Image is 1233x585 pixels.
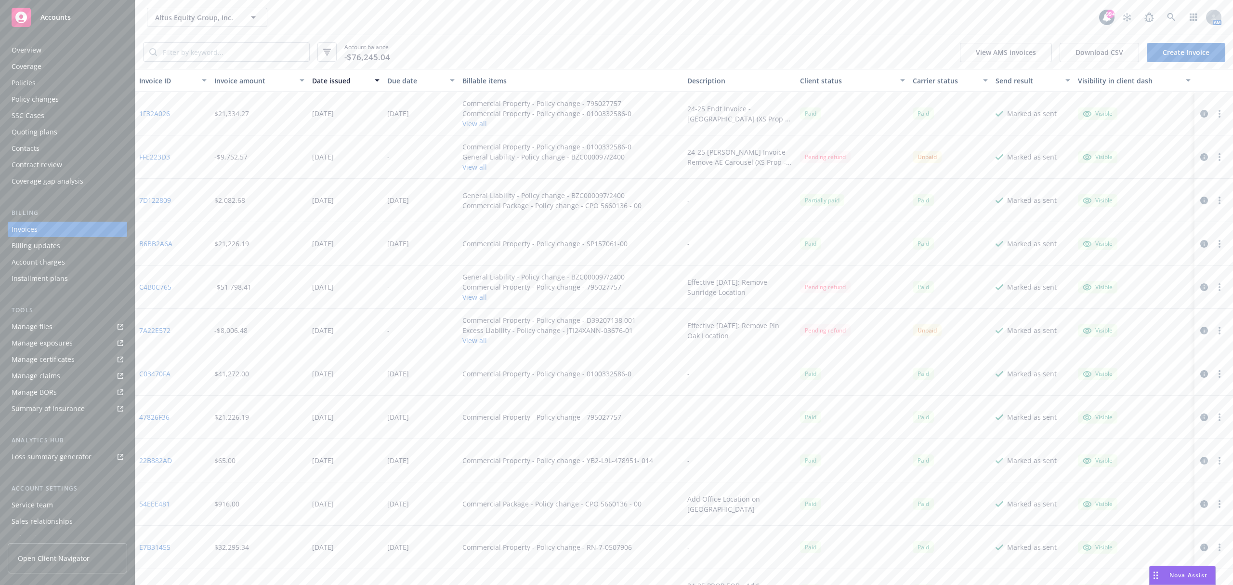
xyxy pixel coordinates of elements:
[387,412,409,422] div: [DATE]
[8,222,127,237] a: Invoices
[913,498,934,510] span: Paid
[8,271,127,286] a: Installment plans
[344,51,390,64] span: -$76,245.04
[12,319,52,334] div: Manage files
[462,142,631,152] div: Commercial Property - Policy change - 0100332586-0
[462,499,642,509] div: Commercial Package - Policy change - CPO 5660136 - 00
[8,514,127,529] a: Sales relationships
[387,108,409,119] div: [DATE]
[462,162,631,172] button: View all
[387,152,390,162] div: -
[1007,455,1057,465] div: Marked as sent
[8,385,127,400] a: Manage BORs
[1149,566,1216,585] button: Nova Assist
[12,157,62,173] div: Contract review
[387,282,390,292] div: -
[913,541,934,553] div: Paid
[800,76,894,86] div: Client status
[913,454,934,466] div: Paid
[8,306,127,315] div: Tools
[312,152,334,162] div: [DATE]
[462,272,625,282] div: General Liability - Policy change - BZC000097/2400
[8,436,127,445] div: Analytics hub
[135,69,210,92] button: Invoice ID
[800,194,844,206] div: Partially paid
[312,455,334,465] div: [DATE]
[8,75,127,91] a: Policies
[687,147,792,167] div: 24-25 [PERSON_NAME] Invoice - Remove AE Carousel (XS Prop - Kinsale, [GEOGRAPHIC_DATA] & [GEOGRAP...
[796,69,909,92] button: Client status
[214,542,249,552] div: $32,295.34
[913,281,934,293] span: Paid
[139,412,170,422] a: 47826F36
[800,324,851,336] div: Pending refund
[8,157,127,173] a: Contract review
[8,238,127,253] a: Billing updates
[139,499,170,509] a: 54EEE481
[12,124,57,140] div: Quoting plans
[387,542,409,552] div: [DATE]
[1083,109,1113,118] div: Visible
[8,108,127,123] a: SSC Cases
[800,107,821,120] div: Paid
[462,315,636,325] div: Commercial Property - Policy change - D39207138 001
[1007,239,1057,249] div: Marked as sent
[312,325,334,335] div: [DATE]
[387,499,409,509] div: [DATE]
[139,282,171,292] a: C4B0C765
[1083,456,1113,465] div: Visible
[12,449,92,465] div: Loss summary generator
[12,222,38,237] div: Invoices
[800,281,851,293] div: Pending refund
[12,238,60,253] div: Billing updates
[462,119,631,129] button: View all
[800,151,851,163] div: Pending refund
[1184,8,1203,27] a: Switch app
[214,325,248,335] div: -$8,006.48
[1083,543,1113,552] div: Visible
[8,124,127,140] a: Quoting plans
[1083,326,1113,335] div: Visible
[214,239,249,249] div: $21,226.19
[913,368,934,380] div: Paid
[8,401,127,416] a: Summary of insurance
[462,455,653,465] div: Commercial Property - Policy change - YB2-L9L-478951- 014
[800,368,821,380] div: Paid
[800,411,821,423] div: Paid
[462,369,631,379] div: Commercial Property - Policy change - 0100332586-0
[462,239,628,249] div: Commercial Property - Policy change - SP157061-00
[462,412,621,422] div: Commercial Property - Policy change - 795027757
[387,325,390,335] div: -
[1007,542,1057,552] div: Marked as sent
[462,325,636,335] div: Excess Liability - Policy change - JTI24XANN-03676-01
[800,541,821,553] div: Paid
[12,385,57,400] div: Manage BORs
[8,335,127,351] a: Manage exposures
[12,108,44,123] div: SSC Cases
[139,108,170,119] a: 1F32A026
[344,43,390,61] span: Account balance
[1150,566,1162,585] div: Drag to move
[139,76,196,86] div: Invoice ID
[139,369,171,379] a: C03470FA
[462,152,631,162] div: General Liability - Policy change - BZC000097/2400
[8,92,127,107] a: Policy changes
[12,401,85,416] div: Summary of insurance
[462,76,680,86] div: Billable items
[1147,43,1225,62] a: Create Invoice
[687,104,792,124] div: 24-25 Endt Invoice - [GEOGRAPHIC_DATA] (XS Prop - [GEOGRAPHIC_DATA], [GEOGRAPHIC_DATA], [GEOGRAPH...
[12,497,53,513] div: Service team
[139,455,172,465] a: 22B882AD
[12,530,67,545] div: Related accounts
[913,107,934,120] div: Paid
[1140,8,1159,27] a: Report a Bug
[800,454,821,466] div: Paid
[387,76,444,86] div: Due date
[139,325,171,335] a: 7A22E572
[157,43,309,61] input: Filter by keyword...
[1007,108,1057,119] div: Marked as sent
[1078,76,1180,86] div: Visibility in client dash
